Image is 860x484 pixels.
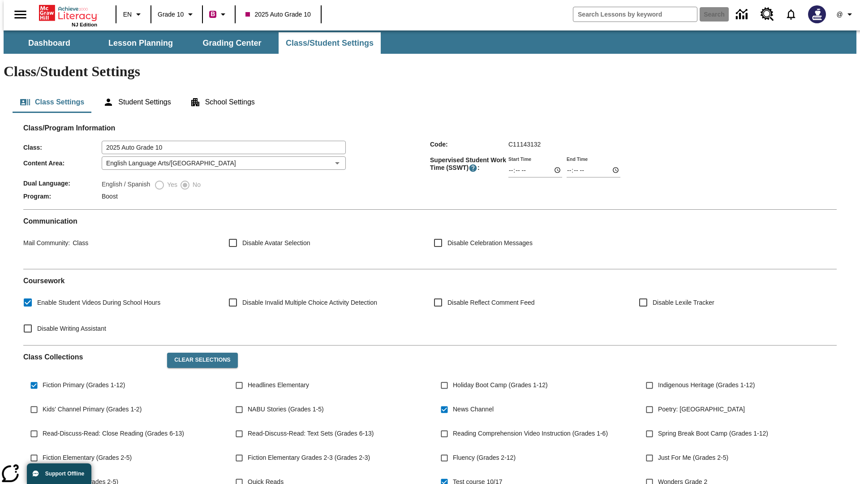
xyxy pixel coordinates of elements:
[779,3,803,26] a: Notifications
[183,91,262,113] button: School Settings
[37,298,160,307] span: Enable Student Videos During School Hours
[154,6,199,22] button: Grade: Grade 10, Select a grade
[508,141,541,148] span: C11143132
[13,91,847,113] div: Class/Student Settings
[653,298,714,307] span: Disable Lexile Tracker
[23,217,837,262] div: Communication
[37,324,106,333] span: Disable Writing Assistant
[43,429,184,438] span: Read-Discuss-Read: Close Reading (Grades 6-13)
[102,156,346,170] div: English Language Arts/[GEOGRAPHIC_DATA]
[453,429,608,438] span: Reading Comprehension Video Instruction (Grades 1-6)
[658,453,728,462] span: Just For Me (Grades 2-5)
[23,277,837,285] h2: Course work
[248,453,370,462] span: Fiction Elementary Grades 2-3 (Grades 2-3)
[7,1,34,28] button: Open side menu
[102,141,346,154] input: Class
[43,453,132,462] span: Fiction Elementary (Grades 2-5)
[23,193,102,200] span: Program :
[206,6,232,22] button: Boost Class color is violet red. Change class color
[447,238,533,248] span: Disable Celebration Messages
[190,180,201,190] span: No
[248,405,324,414] span: NABU Stories (Grades 1-5)
[4,63,856,80] h1: Class/Student Settings
[96,32,185,54] button: Lesson Planning
[279,32,381,54] button: Class/Student Settings
[211,9,215,20] span: B
[4,32,382,54] div: SubNavbar
[102,193,118,200] span: Boost
[187,32,277,54] button: Grading Center
[658,380,755,390] span: Indigenous Heritage (Grades 1-12)
[102,180,150,190] label: English / Spanish
[242,298,377,307] span: Disable Invalid Multiple Choice Activity Detection
[23,353,160,361] h2: Class Collections
[447,298,535,307] span: Disable Reflect Comment Feed
[39,4,97,22] a: Home
[119,6,148,22] button: Language: EN, Select a language
[43,405,142,414] span: Kids' Channel Primary (Grades 1-2)
[755,2,779,26] a: Resource Center, Will open in new tab
[4,32,94,54] button: Dashboard
[453,380,548,390] span: Holiday Boot Camp (Grades 1-12)
[13,91,91,113] button: Class Settings
[453,405,494,414] span: News Channel
[573,7,697,22] input: search field
[430,141,508,148] span: Code :
[158,10,184,19] span: Grade 10
[27,463,91,484] button: Support Offline
[4,30,856,54] div: SubNavbar
[43,380,125,390] span: Fiction Primary (Grades 1-12)
[123,10,132,19] span: EN
[248,380,309,390] span: Headlines Elementary
[658,429,768,438] span: Spring Break Boot Camp (Grades 1-12)
[23,133,837,202] div: Class/Program Information
[808,5,826,23] img: Avatar
[23,124,837,132] h2: Class/Program Information
[836,10,843,19] span: @
[831,6,860,22] button: Profile/Settings
[658,405,745,414] span: Poetry: [GEOGRAPHIC_DATA]
[23,144,102,151] span: Class :
[430,156,508,173] span: Supervised Student Work Time (SSWT) :
[23,217,837,225] h2: Communication
[23,180,102,187] span: Dual Language :
[245,10,310,19] span: 2025 Auto Grade 10
[248,429,374,438] span: Read-Discuss-Read: Text Sets (Grades 6-13)
[803,3,831,26] button: Select a new avatar
[165,180,177,190] span: Yes
[242,238,310,248] span: Disable Avatar Selection
[508,156,531,162] label: Start Time
[453,453,516,462] span: Fluency (Grades 2-12)
[70,239,88,246] span: Class
[567,156,588,162] label: End Time
[72,22,97,27] span: NJ Edition
[96,91,178,113] button: Student Settings
[23,277,837,338] div: Coursework
[731,2,755,27] a: Data Center
[23,239,70,246] span: Mail Community :
[45,471,84,477] span: Support Offline
[469,164,477,173] button: Supervised Student Work Time is the timeframe when students can take LevelSet and when lessons ar...
[23,160,102,167] span: Content Area :
[39,3,97,27] div: Home
[167,353,237,368] button: Clear Selections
